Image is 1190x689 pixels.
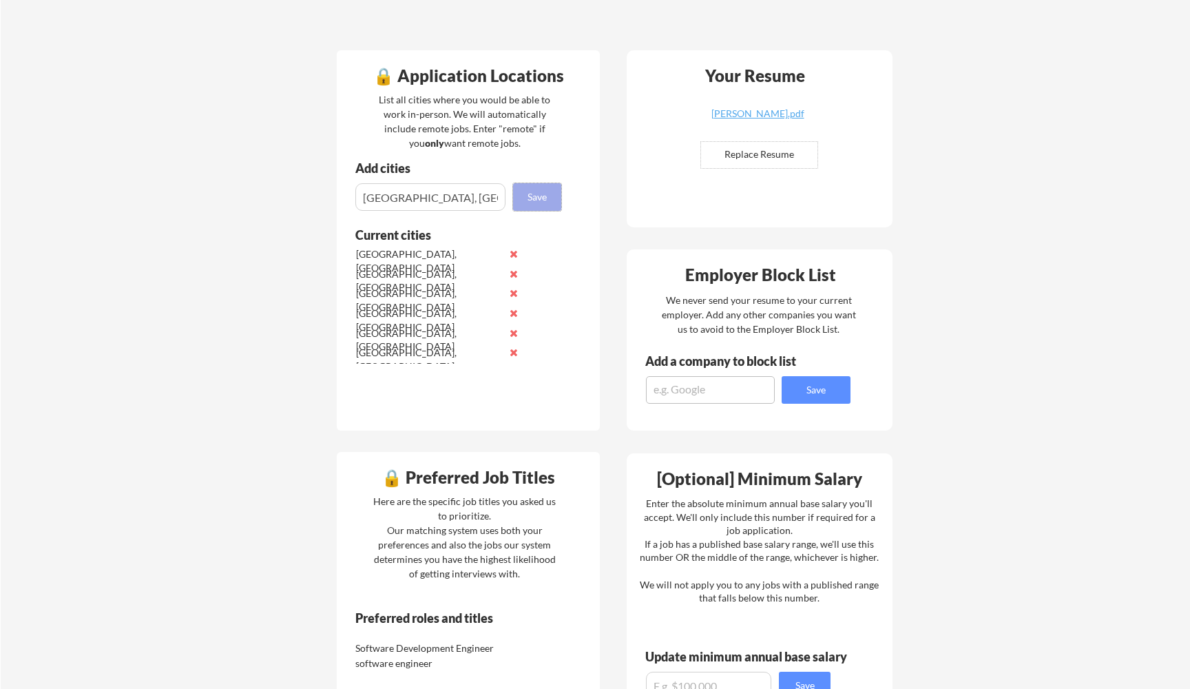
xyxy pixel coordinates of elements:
div: software engineer [355,657,501,670]
div: 🔒 Preferred Job Titles [340,469,596,486]
div: Current cities [355,229,546,241]
div: [GEOGRAPHIC_DATA], [GEOGRAPHIC_DATA] [356,247,501,274]
div: Add a company to block list [645,355,817,367]
button: Save [782,376,850,404]
div: [GEOGRAPHIC_DATA], [GEOGRAPHIC_DATA] [356,287,501,313]
a: [PERSON_NAME].pdf [676,109,839,130]
div: [GEOGRAPHIC_DATA], [GEOGRAPHIC_DATA] [356,267,501,294]
button: Save [513,183,561,211]
div: [GEOGRAPHIC_DATA], [GEOGRAPHIC_DATA] [356,346,501,373]
div: Your Resume [687,68,823,84]
div: [GEOGRAPHIC_DATA], [GEOGRAPHIC_DATA] [356,307,501,333]
div: We never send your resume to your current employer. Add any other companies you want us to avoid ... [660,293,857,336]
div: [PERSON_NAME].pdf [676,109,839,119]
div: Here are the specific job titles you asked us to prioritize. Our matching system uses both your p... [370,494,559,581]
div: Employer Block List [632,267,888,283]
div: Preferred roles and titles [355,612,543,624]
div: Enter the absolute minimum annual base salary you'll accept. We'll only include this number if re... [640,497,879,605]
div: Software Development Engineer [355,641,501,655]
div: Add cities [355,162,565,174]
div: List all cities where you would be able to work in-person. We will automatically include remote j... [370,92,559,150]
div: [Optional] Minimum Salary [631,471,888,487]
strong: only [425,137,444,149]
input: e.g. Los Angeles, CA [355,183,505,211]
div: [GEOGRAPHIC_DATA], [GEOGRAPHIC_DATA] [356,327,501,353]
div: Update minimum annual base salary [645,650,852,663]
div: 🔒 Application Locations [340,68,596,84]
